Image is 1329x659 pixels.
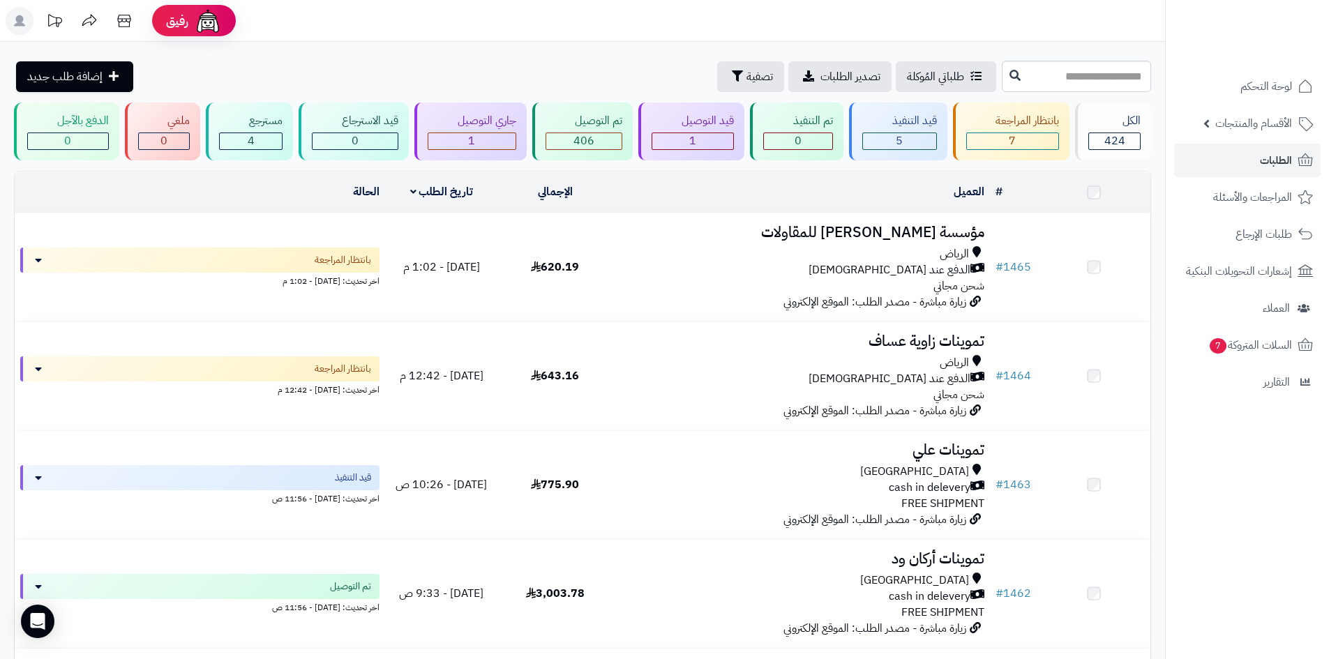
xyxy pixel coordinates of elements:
span: التقارير [1263,372,1290,392]
span: 7 [1009,132,1016,149]
span: [DATE] - 10:26 ص [396,476,487,493]
span: # [996,259,1003,275]
span: 0 [64,132,71,149]
span: زيارة مباشرة - مصدر الطلب: الموقع الإلكتروني [783,620,966,637]
span: 5 [896,132,903,149]
a: التقارير [1174,365,1321,399]
span: إشعارات التحويلات البنكية [1186,262,1292,281]
span: 3,003.78 [526,585,585,602]
span: زيارة مباشرة - مصدر الطلب: الموقع الإلكتروني [783,294,966,310]
span: زيارة مباشرة - مصدر الطلب: الموقع الإلكتروني [783,511,966,528]
div: قيد التوصيل [652,113,734,129]
span: رفيق [166,13,188,29]
div: Open Intercom Messenger [21,605,54,638]
div: 7 [967,133,1059,149]
a: جاري التوصيل 1 [412,103,530,160]
img: logo-2.png [1234,10,1316,40]
a: طلباتي المُوكلة [896,61,996,92]
span: الطلبات [1260,151,1292,170]
a: بانتظار المراجعة 7 [950,103,1073,160]
span: 424 [1104,132,1125,149]
span: cash in delevery [889,480,970,496]
h3: تموينات أركان ود [617,551,984,567]
a: تحديثات المنصة [37,7,72,38]
span: 775.90 [531,476,579,493]
div: 1 [428,133,516,149]
h3: تموينات زاوية عساف [617,333,984,349]
span: إضافة طلب جديد [27,68,103,85]
span: [DATE] - 12:42 م [400,368,483,384]
span: # [996,368,1003,384]
span: [DATE] - 1:02 م [403,259,480,275]
div: 0 [313,133,398,149]
span: بانتظار المراجعة [315,253,371,267]
a: الطلبات [1174,144,1321,177]
div: قيد التنفيذ [862,113,937,129]
a: ملغي 0 [122,103,204,160]
a: مسترجع 4 [203,103,296,160]
span: طلباتي المُوكلة [907,68,964,85]
div: اخر تحديث: [DATE] - 11:56 ص [20,599,380,614]
span: زيارة مباشرة - مصدر الطلب: الموقع الإلكتروني [783,402,966,419]
a: الإجمالي [538,183,573,200]
img: ai-face.png [194,7,222,35]
a: تم التنفيذ 0 [747,103,846,160]
a: #1464 [996,368,1031,384]
a: #1465 [996,259,1031,275]
a: إضافة طلب جديد [16,61,133,92]
span: الدفع عند [DEMOGRAPHIC_DATA] [809,371,970,387]
span: طلبات الإرجاع [1236,225,1292,244]
span: تم التوصيل [330,580,371,593]
span: بانتظار المراجعة [315,362,371,376]
span: 406 [573,132,594,149]
span: الرياض [940,246,969,262]
h3: تموينات علي [617,442,984,458]
a: طلبات الإرجاع [1174,218,1321,251]
a: الدفع بالآجل 0 [11,103,122,160]
a: السلات المتروكة7 [1174,328,1321,362]
a: العملاء [1174,291,1321,325]
div: جاري التوصيل [428,113,516,129]
div: مسترجع [219,113,283,129]
span: 0 [160,132,167,149]
div: اخر تحديث: [DATE] - 12:42 م [20,381,380,396]
span: 1 [689,132,696,149]
span: شحن مجاني [933,386,984,403]
span: 4 [248,132,255,149]
div: 4 [220,133,282,149]
div: ملغي [138,113,190,129]
span: لوحة التحكم [1240,77,1292,96]
span: 1 [468,132,475,149]
span: [GEOGRAPHIC_DATA] [860,464,969,480]
span: قيد التنفيذ [335,471,371,485]
a: المراجعات والأسئلة [1174,181,1321,214]
div: الكل [1088,113,1141,129]
span: الأقسام والمنتجات [1215,114,1292,133]
div: اخر تحديث: [DATE] - 11:56 ص [20,490,380,505]
span: FREE SHIPMENT [901,495,984,512]
div: 1 [652,133,733,149]
a: تصدير الطلبات [788,61,892,92]
div: 406 [546,133,622,149]
a: قيد الاسترجاع 0 [296,103,412,160]
span: FREE SHIPMENT [901,604,984,621]
span: تصدير الطلبات [820,68,880,85]
span: 0 [795,132,802,149]
span: السلات المتروكة [1208,335,1292,355]
span: العملاء [1263,298,1290,318]
div: الدفع بالآجل [27,113,109,129]
span: الرياض [940,355,969,371]
a: #1463 [996,476,1031,493]
a: # [996,183,1003,200]
div: 5 [863,133,936,149]
div: تم التوصيل [546,113,623,129]
span: المراجعات والأسئلة [1213,188,1292,207]
span: 620.19 [531,259,579,275]
div: 0 [139,133,190,149]
a: إشعارات التحويلات البنكية [1174,255,1321,288]
a: تم التوصيل 406 [530,103,636,160]
a: قيد التوصيل 1 [636,103,747,160]
a: الكل424 [1072,103,1154,160]
a: الحالة [353,183,380,200]
div: 0 [28,133,108,149]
